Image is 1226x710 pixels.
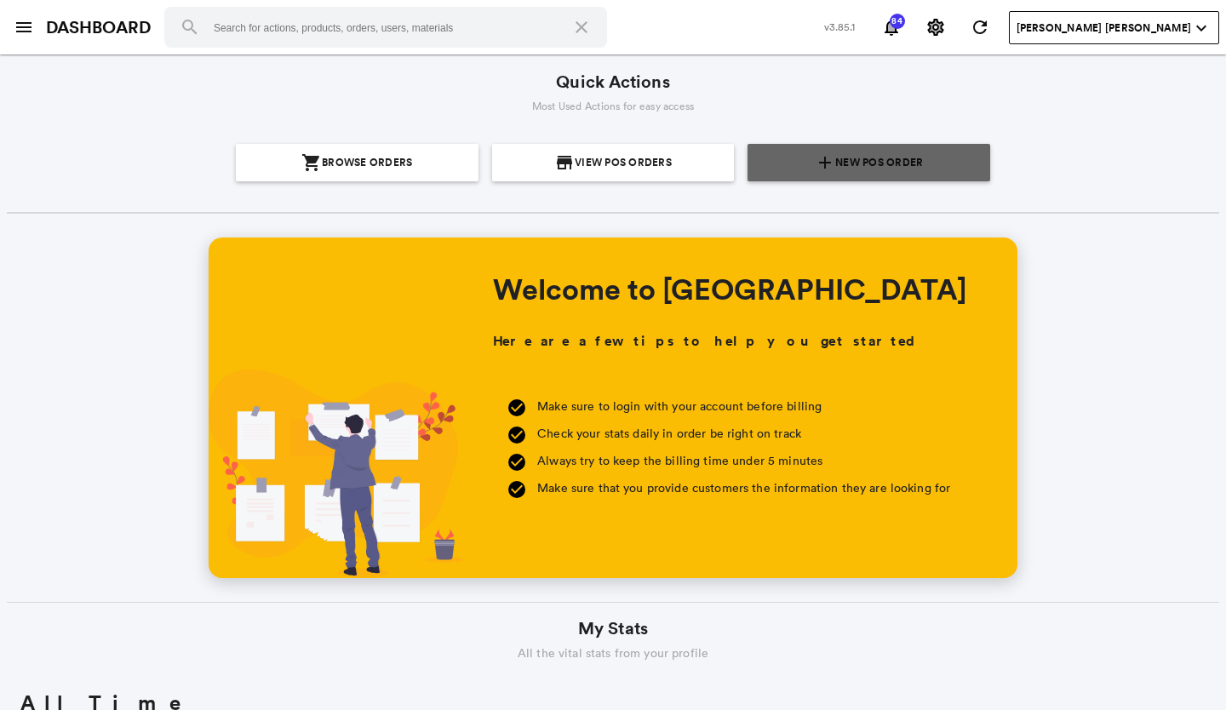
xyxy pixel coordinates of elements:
[537,478,950,498] p: Make sure that you provide customers the information they are looking for
[537,396,950,416] p: Make sure to login with your account before billing
[537,423,950,444] p: Check your stats daily in order be right on track
[164,7,607,48] input: Search for actions, products, orders, users, materials
[537,450,950,471] p: Always try to keep the billing time under 5 minutes
[507,425,527,445] md-icon: check_circle
[824,20,856,34] span: v3.85.1
[748,144,990,181] a: {{action.icon}}New POS Order
[874,10,908,44] button: Notifications
[322,144,412,181] span: Browse Orders
[7,10,41,44] button: open sidebar
[571,17,592,37] md-icon: close
[575,144,672,181] span: View POS Orders
[963,10,997,44] button: Refresh State
[518,644,708,661] span: All the vital stats from your profile
[970,17,990,37] md-icon: refresh
[1009,11,1219,44] button: User
[925,17,946,37] md-icon: settings
[815,152,835,173] md-icon: {{action.icon}}
[507,452,527,472] md-icon: check_circle
[236,144,478,181] a: {{action.icon}}Browse Orders
[554,152,575,173] md-icon: {{action.icon}}
[14,17,34,37] md-icon: menu
[493,331,919,352] h3: Here are a few tips to help you get started
[492,144,735,181] a: {{action.icon}}View POS Orders
[881,17,902,37] md-icon: notifications
[561,7,602,48] button: Clear
[889,17,906,26] span: 84
[556,70,669,94] span: Quick Actions
[46,15,151,40] a: DASHBOARD
[835,144,923,181] span: New POS Order
[507,398,527,418] md-icon: check_circle
[507,479,527,500] md-icon: check_circle
[169,7,210,48] button: Search
[919,10,953,44] button: Settings
[1191,18,1212,38] md-icon: expand_more
[180,17,200,37] md-icon: search
[1017,20,1191,36] span: [PERSON_NAME] [PERSON_NAME]
[301,152,322,173] md-icon: {{action.icon}}
[578,616,648,641] span: My Stats
[532,99,695,113] span: Most Used Actions for easy access
[493,272,967,306] h1: Welcome to [GEOGRAPHIC_DATA]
